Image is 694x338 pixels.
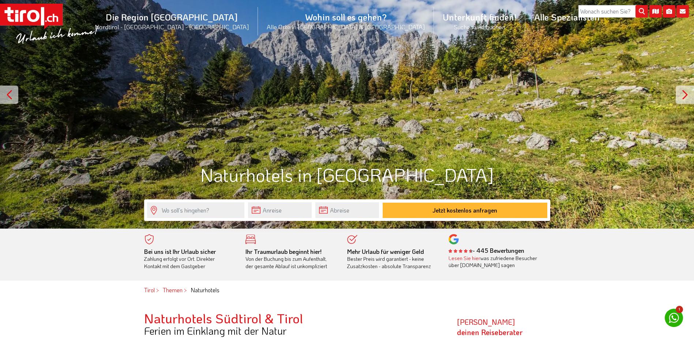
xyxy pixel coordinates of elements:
span: 1 [676,306,683,313]
input: Abreise [315,202,379,218]
a: 1 [665,309,683,327]
b: Mehr Urlaub für weniger Geld [347,248,424,255]
strong: [PERSON_NAME] [457,317,523,337]
button: Jetzt kostenlos anfragen [383,203,547,218]
a: Themen [163,286,183,294]
input: Wo soll's hingehen? [147,202,244,218]
h1: Naturhotels in [GEOGRAPHIC_DATA] [144,165,550,185]
i: Fotogalerie [663,5,675,18]
div: Bester Preis wird garantiert - keine Zusatzkosten - absolute Transparenz [347,248,438,270]
span: deinen Reiseberater [457,327,523,337]
a: Lesen Sie hier [449,255,480,262]
input: Wonach suchen Sie? [578,5,648,18]
small: Alle Orte in [GEOGRAPHIC_DATA] & [GEOGRAPHIC_DATA] [267,23,425,31]
i: Kontakt [676,5,689,18]
a: Unterkunft finden!Suchen und buchen [434,3,525,39]
b: Ihr Traumurlaub beginnt hier! [245,248,322,255]
div: was zufriedene Besucher über [DOMAIN_NAME] sagen [449,255,539,269]
a: Wohin soll es gehen?Alle Orte in [GEOGRAPHIC_DATA] & [GEOGRAPHIC_DATA] [258,3,434,39]
input: Anreise [248,202,312,218]
h3: Ferien im Einklang mit der Natur [144,325,446,337]
small: Suchen und buchen [443,23,517,31]
i: Karte öffnen [649,5,662,18]
em: Naturhotels [191,286,220,294]
h2: Naturhotels Südtirol & Tirol [144,311,446,326]
div: Zahlung erfolgt vor Ort. Direkter Kontakt mit dem Gastgeber [144,248,235,270]
a: Die Region [GEOGRAPHIC_DATA]Nordtirol - [GEOGRAPHIC_DATA] - [GEOGRAPHIC_DATA] [86,3,258,39]
div: Von der Buchung bis zum Aufenthalt, der gesamte Ablauf ist unkompliziert [245,248,336,270]
a: Alle Spezialisten [525,3,608,31]
a: Tirol [144,286,155,294]
b: Bei uns ist Ihr Urlaub sicher [144,248,216,255]
small: Nordtirol - [GEOGRAPHIC_DATA] - [GEOGRAPHIC_DATA] [95,23,249,31]
b: - 445 Bewertungen [449,247,524,254]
